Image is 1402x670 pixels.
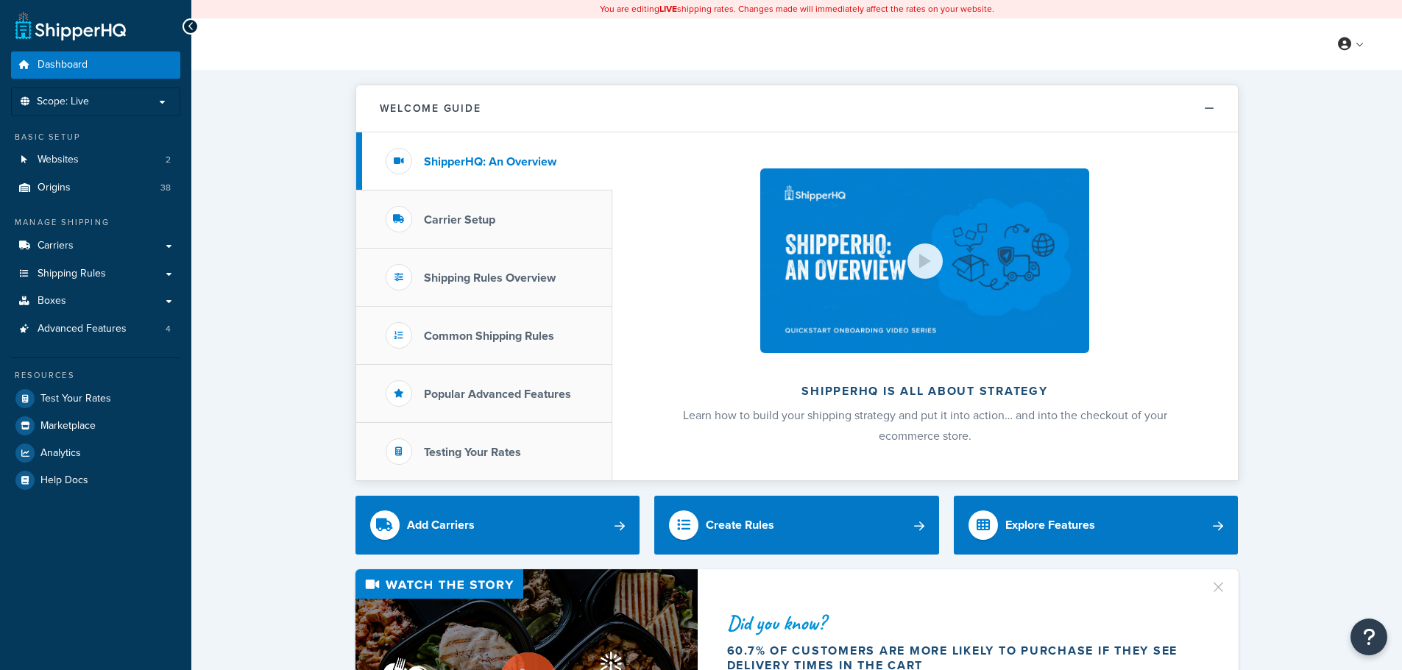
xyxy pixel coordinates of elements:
[355,496,640,555] a: Add Carriers
[706,515,774,535] div: Create Rules
[37,96,89,108] span: Scope: Live
[954,496,1239,555] a: Explore Features
[11,174,180,202] li: Origins
[11,146,180,174] a: Websites2
[1005,515,1095,535] div: Explore Features
[683,407,1167,444] span: Learn how to build your shipping strategy and put it into action… and into the checkout of your e...
[424,329,554,343] h3: Common Shipping Rules
[654,496,939,555] a: Create Rules
[424,155,556,168] h3: ShipperHQ: An Overview
[651,385,1199,398] h2: ShipperHQ is all about strategy
[166,154,171,166] span: 2
[11,369,180,382] div: Resources
[659,2,677,15] b: LIVE
[166,323,171,335] span: 4
[38,59,88,71] span: Dashboard
[1350,619,1387,655] button: Open Resource Center
[38,182,71,194] span: Origins
[40,420,96,432] span: Marketplace
[424,388,571,401] h3: Popular Advanced Features
[380,103,481,114] h2: Welcome Guide
[11,467,180,493] a: Help Docs
[356,85,1238,132] button: Welcome Guide
[727,613,1192,633] div: Did you know?
[38,268,106,280] span: Shipping Rules
[11,131,180,143] div: Basic Setup
[38,154,79,166] span: Websites
[11,260,180,288] a: Shipping Rules
[407,515,475,535] div: Add Carriers
[11,316,180,343] a: Advanced Features4
[40,474,88,487] span: Help Docs
[38,240,74,252] span: Carriers
[11,146,180,174] li: Websites
[424,271,556,285] h3: Shipping Rules Overview
[160,182,171,194] span: 38
[40,393,111,405] span: Test Your Rates
[11,316,180,343] li: Advanced Features
[11,288,180,315] a: Boxes
[38,323,127,335] span: Advanced Features
[11,413,180,439] a: Marketplace
[11,174,180,202] a: Origins38
[11,232,180,260] a: Carriers
[38,295,66,307] span: Boxes
[40,447,81,460] span: Analytics
[11,216,180,229] div: Manage Shipping
[11,440,180,466] a: Analytics
[424,213,495,227] h3: Carrier Setup
[424,446,521,459] h3: Testing Your Rates
[11,385,180,412] a: Test Your Rates
[11,51,180,79] a: Dashboard
[760,168,1088,353] img: ShipperHQ is all about strategy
